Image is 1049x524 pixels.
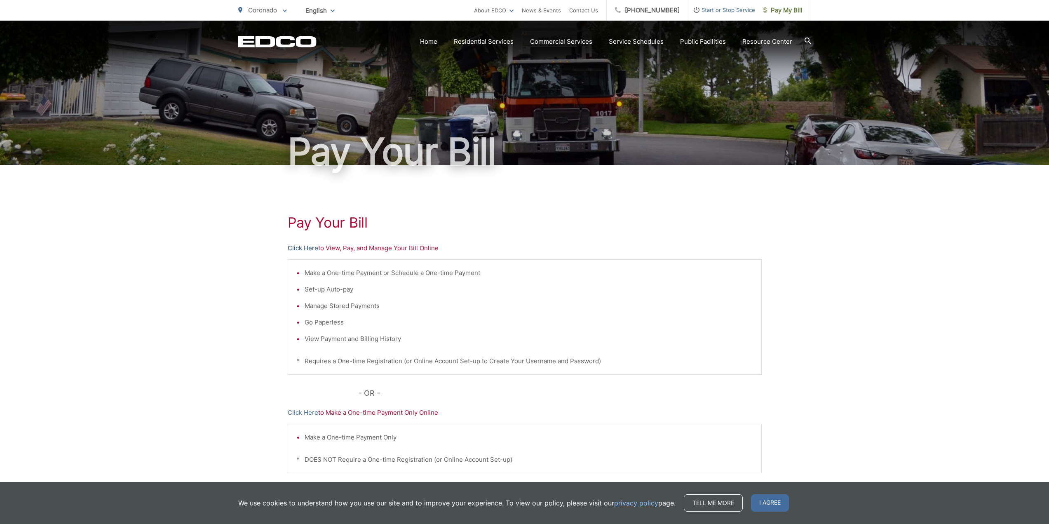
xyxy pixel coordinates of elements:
[680,37,726,47] a: Public Facilities
[238,498,676,508] p: We use cookies to understand how you use our site and to improve your experience. To view our pol...
[288,408,762,418] p: to Make a One-time Payment Only Online
[248,6,277,14] span: Coronado
[420,37,437,47] a: Home
[530,37,592,47] a: Commercial Services
[299,3,341,18] span: English
[474,5,514,15] a: About EDCO
[296,356,753,366] p: * Requires a One-time Registration (or Online Account Set-up to Create Your Username and Password)
[522,5,561,15] a: News & Events
[684,494,743,512] a: Tell me more
[288,214,762,231] h1: Pay Your Bill
[305,334,753,344] li: View Payment and Billing History
[238,36,317,47] a: EDCD logo. Return to the homepage.
[609,37,664,47] a: Service Schedules
[305,301,753,311] li: Manage Stored Payments
[454,37,514,47] a: Residential Services
[751,494,789,512] span: I agree
[296,455,753,465] p: * DOES NOT Require a One-time Registration (or Online Account Set-up)
[305,268,753,278] li: Make a One-time Payment or Schedule a One-time Payment
[569,5,598,15] a: Contact Us
[288,243,762,253] p: to View, Pay, and Manage Your Bill Online
[288,243,318,253] a: Click Here
[238,131,811,172] h1: Pay Your Bill
[305,317,753,327] li: Go Paperless
[742,37,792,47] a: Resource Center
[763,5,803,15] span: Pay My Bill
[359,387,762,399] p: - OR -
[305,432,753,442] li: Make a One-time Payment Only
[614,498,658,508] a: privacy policy
[288,408,318,418] a: Click Here
[305,284,753,294] li: Set-up Auto-pay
